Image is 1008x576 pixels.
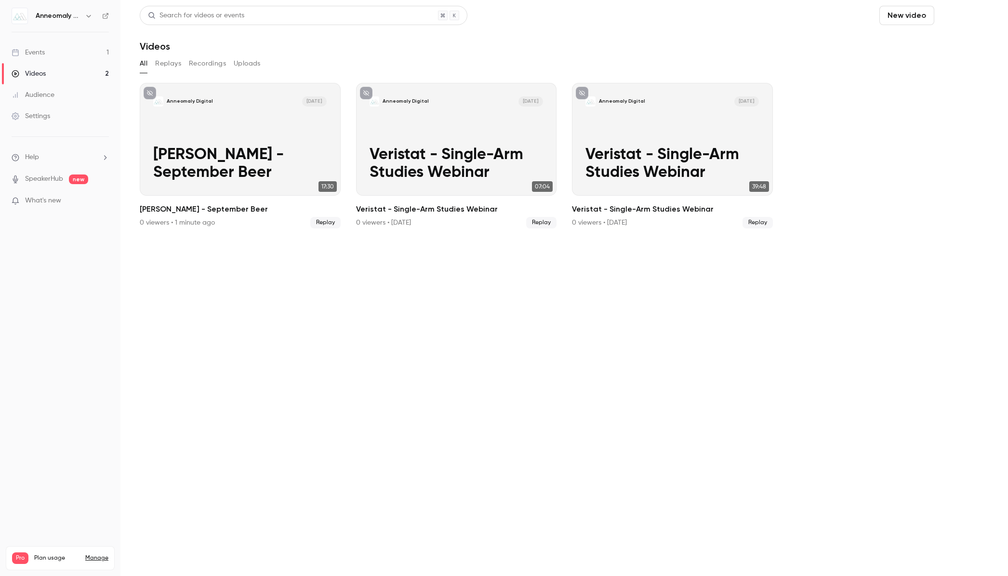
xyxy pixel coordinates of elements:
[599,98,645,105] p: Anneomaly Digital
[749,181,769,192] span: 39:48
[585,96,596,107] img: Veristat - Single-Arm Studies Webinar
[153,146,327,183] p: [PERSON_NAME] - September Beer
[140,6,989,570] section: Videos
[140,83,989,228] ul: Videos
[36,11,81,21] h6: Anneomaly Digital
[318,181,337,192] span: 17:30
[360,87,372,99] button: unpublished
[12,111,50,121] div: Settings
[302,96,327,107] span: [DATE]
[140,83,341,228] li: R Anderson - September Beer
[153,96,163,107] img: R Anderson - September Beer
[12,90,54,100] div: Audience
[12,8,27,24] img: Anneomaly Digital
[383,98,429,105] p: Anneomaly Digital
[526,217,557,228] span: Replay
[140,203,341,215] h2: [PERSON_NAME] - September Beer
[370,96,380,107] img: Veristat - Single-Arm Studies Webinar
[34,554,80,562] span: Plan usage
[572,218,627,228] div: 0 viewers • [DATE]
[69,174,88,184] span: new
[356,218,411,228] div: 0 viewers • [DATE]
[140,56,147,71] button: All
[25,174,63,184] a: SpeakerHub
[585,146,759,183] p: Veristat - Single-Arm Studies Webinar
[25,196,61,206] span: What's new
[938,6,989,25] button: Schedule
[356,83,557,228] a: Veristat - Single-Arm Studies WebinarAnneomaly Digital[DATE]Veristat - Single-Arm Studies Webinar...
[12,48,45,57] div: Events
[572,203,773,215] h2: Veristat - Single-Arm Studies Webinar
[356,83,557,228] li: Veristat - Single-Arm Studies Webinar
[97,197,109,205] iframe: Noticeable Trigger
[234,56,261,71] button: Uploads
[532,181,553,192] span: 07:04
[189,56,226,71] button: Recordings
[144,87,156,99] button: unpublished
[12,552,28,564] span: Pro
[310,217,341,228] span: Replay
[148,11,244,21] div: Search for videos or events
[356,203,557,215] h2: Veristat - Single-Arm Studies Webinar
[155,56,181,71] button: Replays
[167,98,213,105] p: Anneomaly Digital
[734,96,759,107] span: [DATE]
[572,83,773,228] li: Veristat - Single-Arm Studies Webinar
[370,146,543,183] p: Veristat - Single-Arm Studies Webinar
[140,40,170,52] h1: Videos
[576,87,588,99] button: unpublished
[518,96,543,107] span: [DATE]
[12,152,109,162] li: help-dropdown-opener
[743,217,773,228] span: Replay
[572,83,773,228] a: Veristat - Single-Arm Studies WebinarAnneomaly Digital[DATE]Veristat - Single-Arm Studies Webinar...
[25,152,39,162] span: Help
[140,83,341,228] a: R Anderson - September BeerAnneomaly Digital[DATE][PERSON_NAME] - September Beer17:30[PERSON_NAME...
[140,218,215,228] div: 0 viewers • 1 minute ago
[12,69,46,79] div: Videos
[85,554,108,562] a: Manage
[879,6,934,25] button: New video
